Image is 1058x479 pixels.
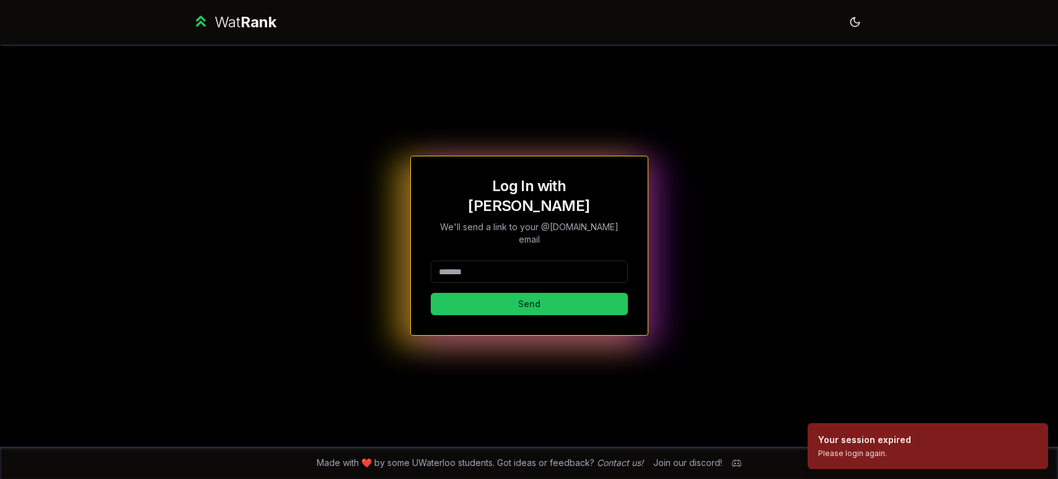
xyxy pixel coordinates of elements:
span: Made with ❤️ by some UWaterloo students. Got ideas or feedback? [317,457,643,469]
button: Send [431,293,628,315]
span: Rank [240,13,276,31]
p: We'll send a link to your @[DOMAIN_NAME] email [431,221,628,246]
div: Please login again. [818,449,911,459]
div: Wat [214,12,276,32]
a: Contact us! [597,457,643,468]
div: Join our discord! [653,457,722,469]
h1: Log In with [PERSON_NAME] [431,176,628,216]
a: WatRank [192,12,277,32]
div: Your session expired [818,434,911,446]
